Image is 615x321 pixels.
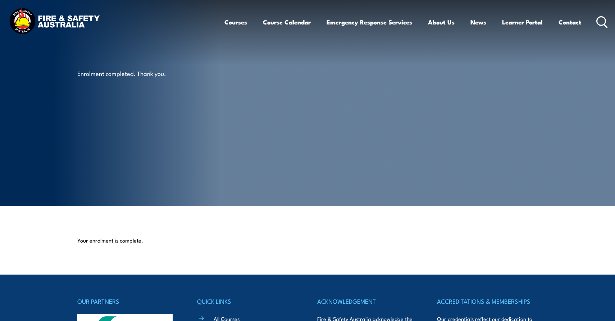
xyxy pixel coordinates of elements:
p: Enrolment completed. Thank you. [77,69,209,77]
a: News [470,13,486,32]
a: About Us [428,13,455,32]
h4: OUR PARTNERS [77,296,178,306]
a: Emergency Response Services [327,13,412,32]
h4: ACKNOWLEDGEMENT [317,296,418,306]
a: Learner Portal [502,13,543,32]
a: Contact [559,13,581,32]
a: Course Calendar [263,13,311,32]
a: Courses [224,13,247,32]
p: Your enrolment is complete. [77,237,538,244]
h4: ACCREDITATIONS & MEMBERSHIPS [437,296,538,306]
h4: QUICK LINKS [197,296,298,306]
